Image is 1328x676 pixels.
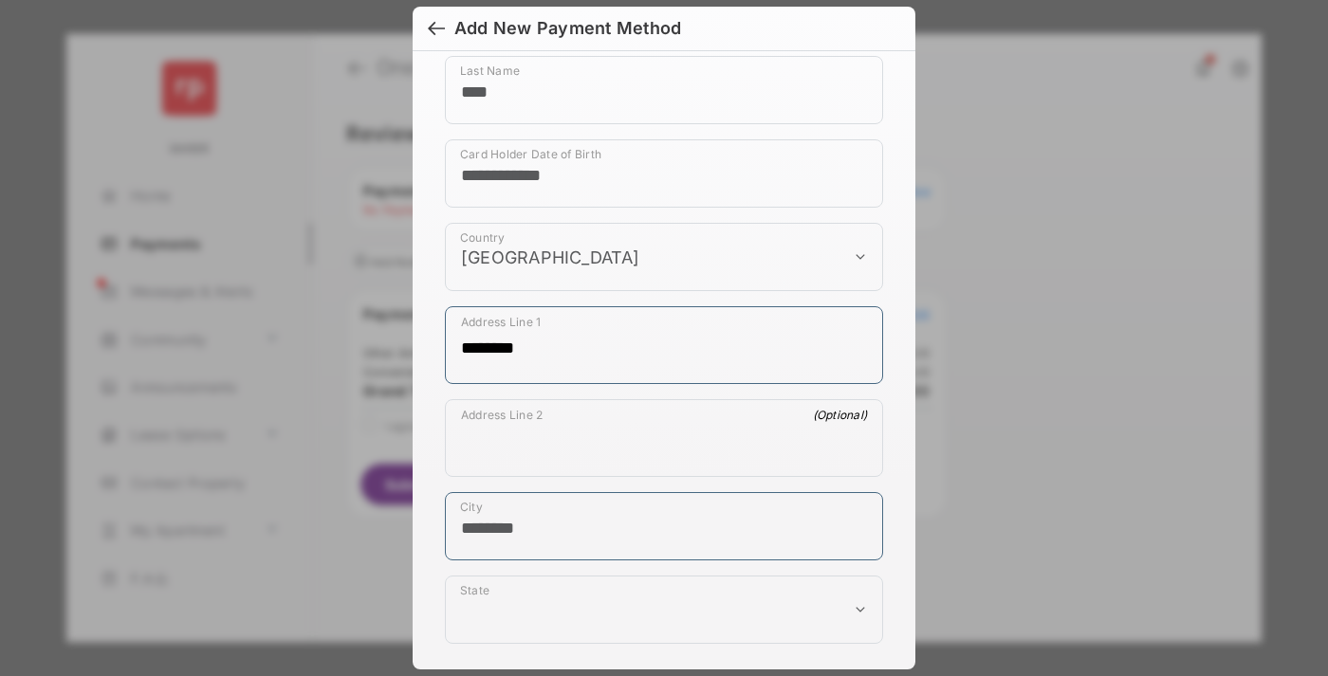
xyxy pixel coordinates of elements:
[445,223,883,291] div: payment_method_screening[postal_addresses][country]
[445,492,883,560] div: payment_method_screening[postal_addresses][locality]
[445,399,883,477] div: payment_method_screening[postal_addresses][addressLine2]
[454,18,681,39] div: Add New Payment Method
[445,576,883,644] div: payment_method_screening[postal_addresses][administrativeArea]
[445,306,883,384] div: payment_method_screening[postal_addresses][addressLine1]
